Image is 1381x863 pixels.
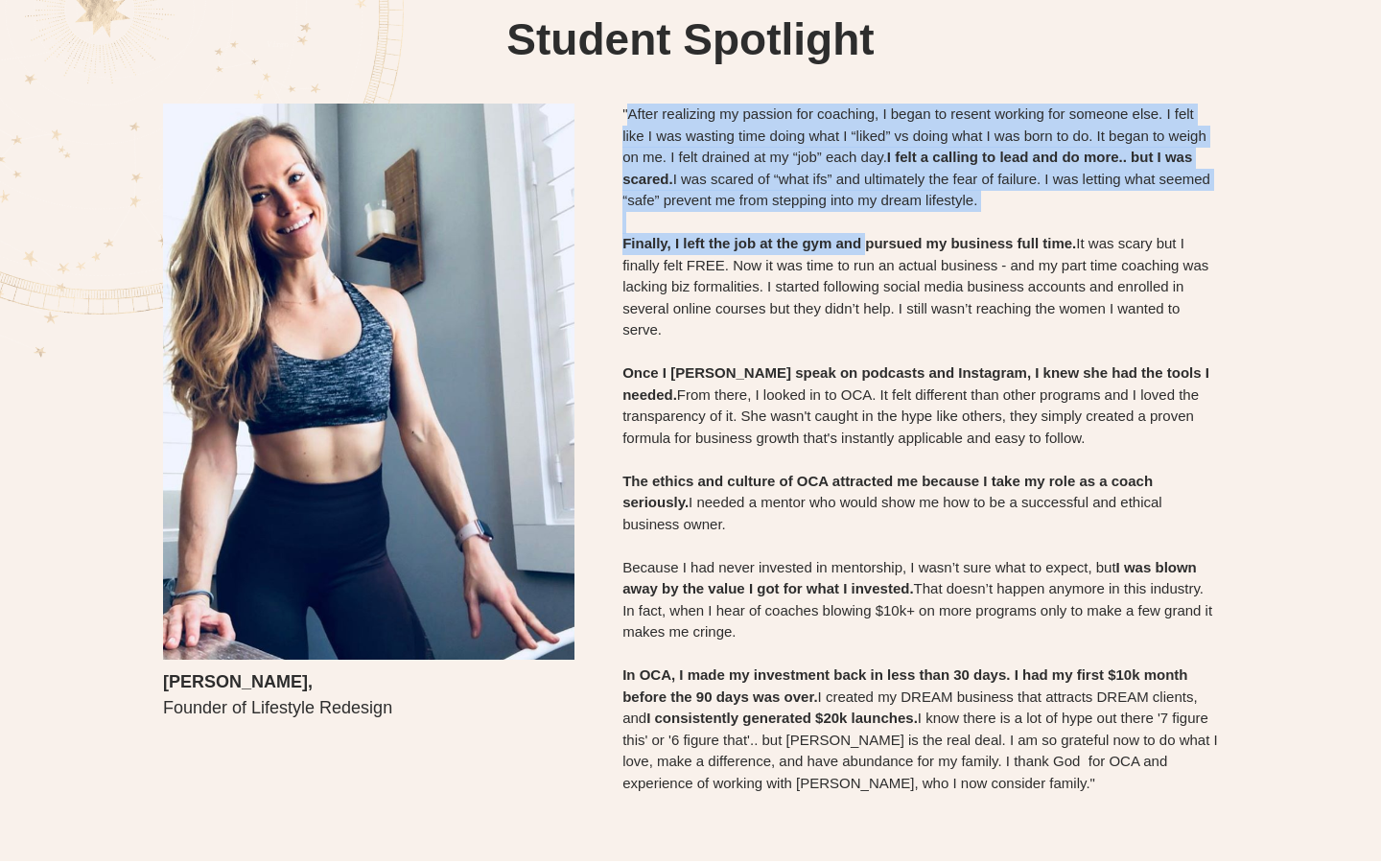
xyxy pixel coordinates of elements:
[622,473,1153,511] b: The ethics and culture of OCA attracted me because I take my role as a coach seriously.
[646,710,918,726] b: I consistently generated $20k launches.
[622,104,1218,212] div: "After realizing my passion for coaching, I began to resent working for someone else. I felt like...
[622,233,1218,341] div: It was scary but I finally felt FREE. Now it was time to run an actual business - and my part tim...
[163,695,574,721] div: Founder of Lifestyle Redesign
[622,557,1218,643] div: Because I had never invested in mentorship, I wasn’t sure what to expect, but That doesn’t happen...
[622,364,1209,403] b: Once I [PERSON_NAME] speak on podcasts and Instagram, I knew she had the tools I needed.
[622,149,1192,187] b: I felt a calling to lead and do more.. but I was scared.
[622,471,1218,536] div: I needed a mentor who would show me how to be a successful and ethical business owner.
[506,14,874,64] b: Student Spotlight
[163,672,313,691] b: [PERSON_NAME],
[622,362,1218,449] div: From there, I looked in to OCA. It felt different than other programs and I loved the transparenc...
[622,666,1187,705] b: In OCA, I made my investment back in less than 30 days. I had my first $10k month before the 90 d...
[622,665,1218,794] div: I created my DREAM business that attracts DREAM clients, and I know there is a lot of hype out th...
[622,235,1076,251] b: Finally, I left the job at the gym and pursued my business full time.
